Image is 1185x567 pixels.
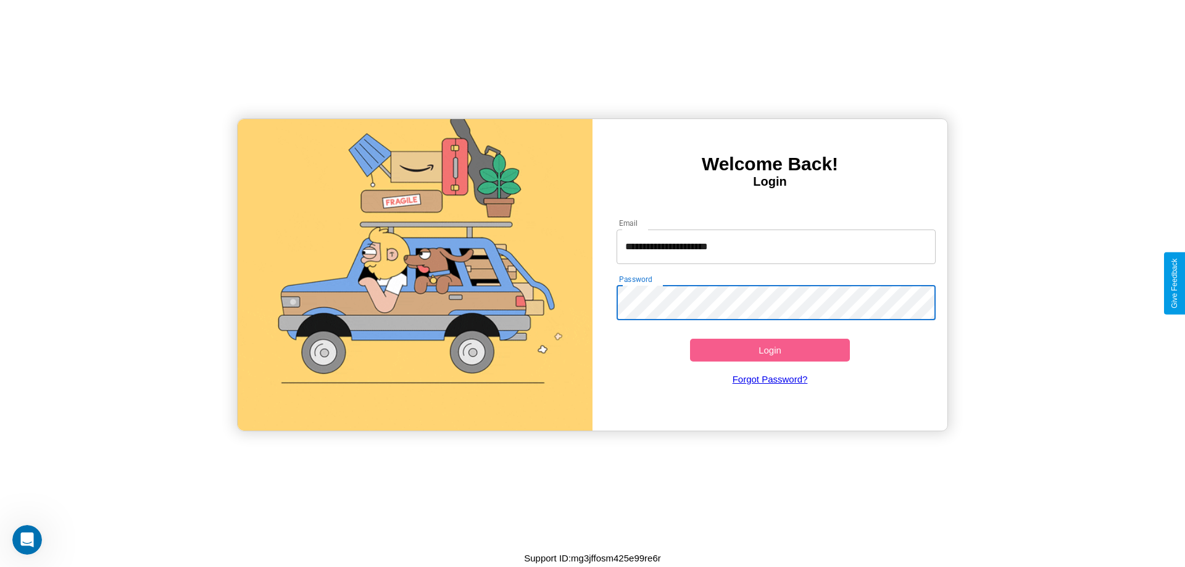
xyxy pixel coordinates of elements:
[12,525,42,555] iframe: Intercom live chat
[690,339,850,362] button: Login
[619,274,652,284] label: Password
[619,218,638,228] label: Email
[238,119,592,431] img: gif
[1170,259,1179,308] div: Give Feedback
[592,154,947,175] h3: Welcome Back!
[610,362,930,397] a: Forgot Password?
[592,175,947,189] h4: Login
[524,550,661,566] p: Support ID: mg3jffosm425e99re6r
